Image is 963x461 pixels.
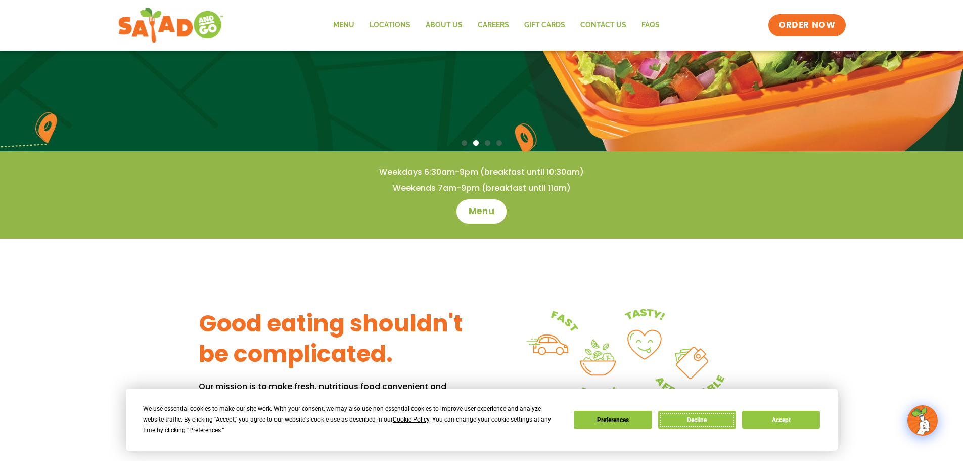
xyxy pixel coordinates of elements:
div: Cookie Consent Prompt [126,389,838,451]
button: Preferences [574,411,652,429]
a: About Us [418,14,470,37]
a: FAQs [634,14,667,37]
button: Decline [658,411,736,429]
nav: Menu [326,14,667,37]
div: We use essential cookies to make our site work. With your consent, we may also use non-essential ... [143,404,562,436]
img: new-SAG-logo-768×292 [118,5,224,46]
img: wpChatIcon [908,406,937,435]
span: Menu [469,205,494,218]
span: Go to slide 2 [473,140,479,146]
a: Menu [326,14,362,37]
h4: Weekends 7am-9pm (breakfast until 11am) [20,183,943,194]
a: Menu [456,199,507,224]
a: Contact Us [573,14,634,37]
button: Accept [742,411,820,429]
span: Go to slide 3 [485,140,490,146]
span: Go to slide 1 [462,140,467,146]
a: Careers [470,14,517,37]
a: Locations [362,14,418,37]
p: Our mission is to make fresh, nutritious food convenient and affordable for ALL. [199,380,482,407]
h3: Good eating shouldn't be complicated. [199,309,482,369]
h4: Weekdays 6:30am-9pm (breakfast until 10:30am) [20,166,943,178]
span: Go to slide 4 [496,140,502,146]
span: Cookie Policy [393,416,429,423]
span: Preferences [189,427,221,434]
a: ORDER NOW [768,14,845,36]
span: ORDER NOW [778,19,835,31]
a: GIFT CARDS [517,14,573,37]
